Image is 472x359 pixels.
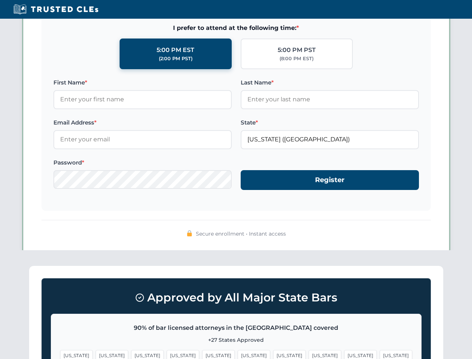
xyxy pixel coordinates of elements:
[60,323,412,333] p: 90% of bar licensed attorneys in the [GEOGRAPHIC_DATA] covered
[241,170,419,190] button: Register
[157,45,194,55] div: 5:00 PM EST
[53,158,232,167] label: Password
[241,130,419,149] input: Florida (FL)
[51,288,422,308] h3: Approved by All Major State Bars
[53,23,419,33] span: I prefer to attend at the following time:
[53,118,232,127] label: Email Address
[53,90,232,109] input: Enter your first name
[11,4,101,15] img: Trusted CLEs
[280,55,314,62] div: (8:00 PM EST)
[241,90,419,109] input: Enter your last name
[60,336,412,344] p: +27 States Approved
[241,78,419,87] label: Last Name
[241,118,419,127] label: State
[186,230,192,236] img: 🔒
[159,55,192,62] div: (2:00 PM PST)
[278,45,316,55] div: 5:00 PM PST
[53,78,232,87] label: First Name
[53,130,232,149] input: Enter your email
[196,230,286,238] span: Secure enrollment • Instant access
